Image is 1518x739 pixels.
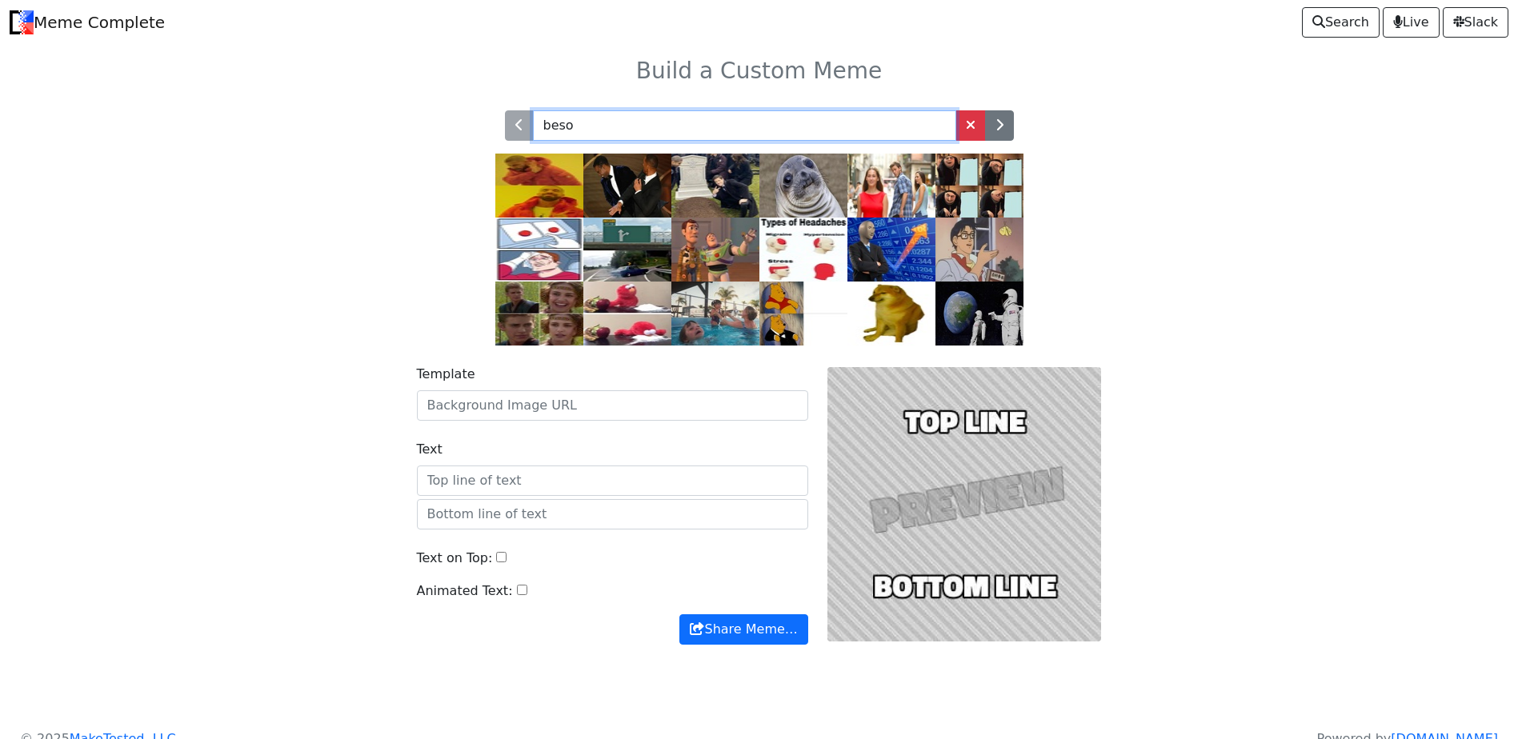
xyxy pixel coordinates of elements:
input: Template name or description... [533,110,956,141]
a: Meme Complete [10,6,165,38]
span: Slack [1453,13,1498,32]
img: astronaut.jpg [935,282,1023,346]
a: Slack [1443,7,1508,38]
input: Top line of text [417,465,808,496]
span: Search [1312,13,1369,32]
h3: Build a Custom Meme [241,58,1278,85]
img: Meme Complete [10,10,34,34]
img: pigeon.jpg [935,218,1023,282]
img: cheems.jpg [847,282,935,346]
a: Search [1302,7,1380,38]
img: stonks.jpg [847,218,935,282]
label: Animated Text: [417,581,513,601]
img: gru.jpg [935,154,1023,218]
img: slap.jpg [583,154,671,218]
span: Live [1393,13,1429,32]
input: Background Image URL [417,390,808,421]
img: exit.jpg [583,218,671,282]
img: elmo.jpg [583,282,671,346]
img: pooh.jpg [759,282,847,346]
a: Live [1383,7,1440,38]
img: db.jpg [847,154,935,218]
button: Share Meme… [679,614,807,645]
img: ds.jpg [495,218,583,282]
img: pool.jpg [671,282,759,346]
label: Text [417,440,443,459]
img: drake.jpg [495,154,583,218]
label: Text on Top: [417,549,493,568]
img: right.jpg [495,282,583,346]
input: Bottom line of text [417,499,808,529]
img: grave.jpg [671,154,759,218]
label: Template [417,365,475,384]
img: buzz.jpg [671,218,759,282]
img: headaches.jpg [759,218,847,282]
img: ams.jpg [759,154,847,218]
